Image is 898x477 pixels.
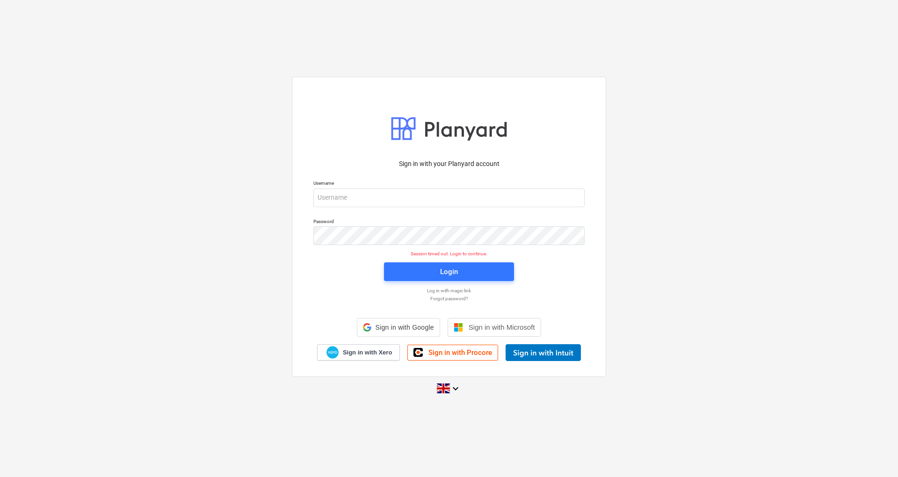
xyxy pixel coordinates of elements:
input: Username [313,188,585,207]
span: Sign in with Procore [428,348,492,357]
img: Xero logo [326,346,339,359]
p: Username [313,180,585,188]
span: Sign in with Microsoft [469,323,535,331]
span: Sign in with Xero [343,348,392,357]
a: Sign in with Xero [317,344,400,361]
div: Login [440,266,458,278]
div: Sign in with Google [357,318,440,337]
img: Microsoft logo [454,323,463,332]
i: keyboard_arrow_down [450,383,461,394]
button: Login [384,262,514,281]
p: Password [313,218,585,226]
p: Session timed out. Login to continue. [308,251,590,257]
a: Forgot password? [309,296,589,302]
a: Log in with magic link [309,288,589,294]
span: Sign in with Google [375,324,434,331]
a: Sign in with Procore [407,345,498,361]
p: Sign in with your Planyard account [313,159,585,169]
